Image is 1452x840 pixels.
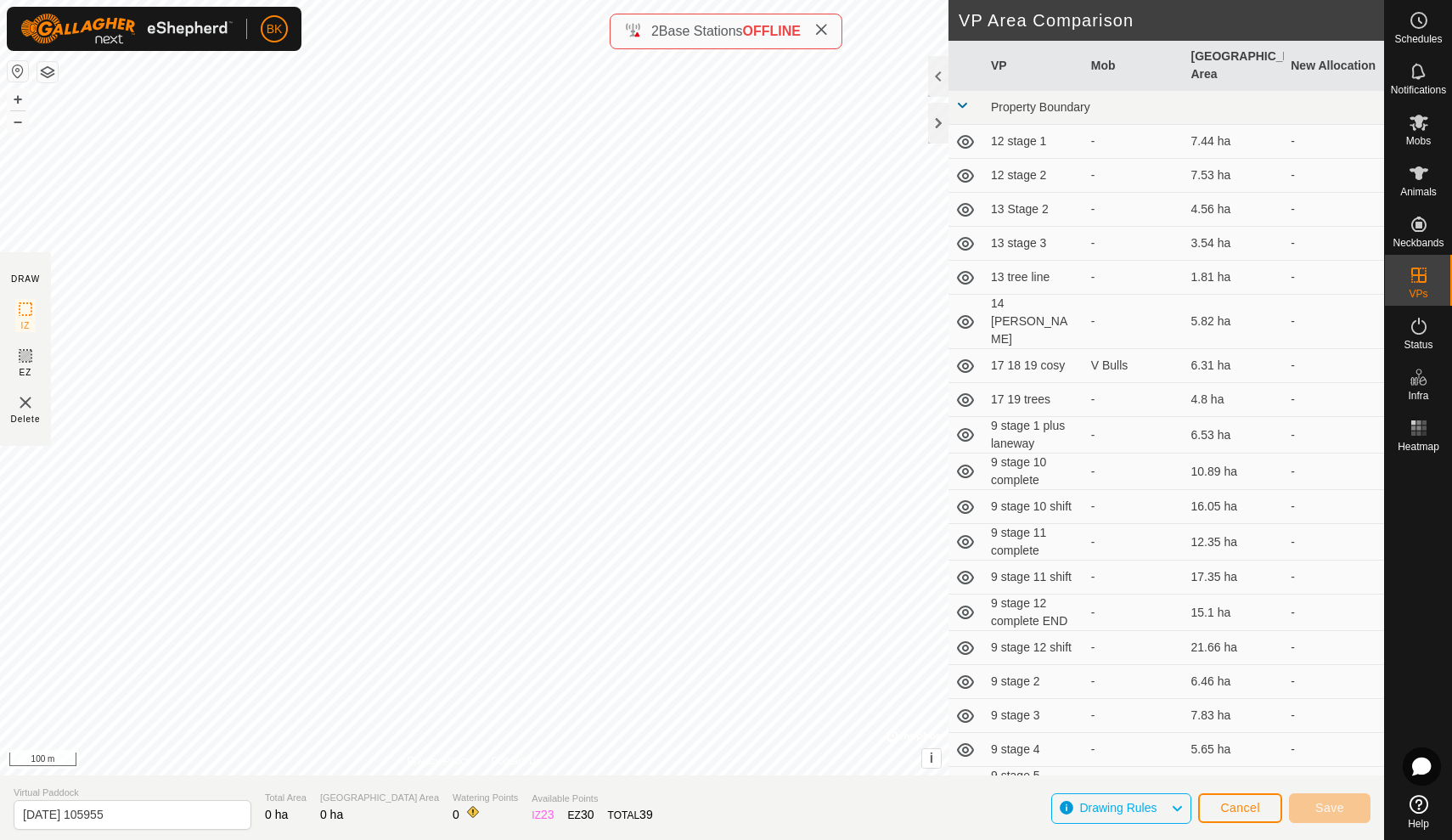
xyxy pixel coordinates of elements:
[1091,426,1178,444] div: -
[1185,349,1285,383] td: 6.31 ha
[1185,125,1285,159] td: 7.44 ha
[1284,595,1384,631] td: -
[1284,561,1384,595] td: -
[930,751,933,765] span: i
[1185,733,1285,767] td: 5.65 ha
[1385,788,1452,836] a: Help
[1185,767,1285,803] td: 6.29 ha
[1284,295,1384,349] td: -
[984,454,1084,490] td: 9 stage 10 complete
[1394,34,1442,44] span: Schedules
[984,125,1084,159] td: 12 stage 1
[1185,595,1285,631] td: 15.1 ha
[1185,159,1285,193] td: 7.53 ha
[984,631,1084,665] td: 9 stage 12 shift
[1091,673,1178,691] div: -
[651,24,659,38] span: 2
[1284,383,1384,417] td: -
[581,808,594,821] span: 30
[265,808,288,821] span: 0 ha
[1284,417,1384,454] td: -
[1185,561,1285,595] td: 17.35 ha
[1284,261,1384,295] td: -
[1284,454,1384,490] td: -
[1185,665,1285,699] td: 6.46 ha
[608,806,653,824] div: TOTAL
[1409,289,1427,299] span: VPs
[320,808,343,821] span: 0 ha
[639,808,653,821] span: 39
[1091,313,1178,330] div: -
[14,786,251,800] span: Virtual Paddock
[453,791,518,805] span: Watering Points
[1284,631,1384,665] td: -
[1406,136,1431,146] span: Mobs
[8,61,28,82] button: Reset Map
[743,24,801,38] span: OFFLINE
[1091,639,1178,657] div: -
[984,261,1084,295] td: 13 tree line
[1091,463,1178,481] div: -
[922,749,941,768] button: i
[1091,132,1178,150] div: -
[453,808,459,821] span: 0
[1091,533,1178,551] div: -
[1284,490,1384,524] td: -
[1185,295,1285,349] td: 5.82 ha
[984,490,1084,524] td: 9 stage 10 shift
[1284,41,1384,91] th: New Allocation
[1400,187,1437,197] span: Animals
[541,808,554,821] span: 23
[984,417,1084,454] td: 9 stage 1 plus laneway
[21,319,31,332] span: IZ
[1185,227,1285,261] td: 3.54 ha
[984,193,1084,227] td: 13 Stage 2
[1091,357,1178,375] div: V Bulls
[984,665,1084,699] td: 9 stage 2
[1284,524,1384,561] td: -
[1185,417,1285,454] td: 6.53 ha
[959,10,1384,31] h2: VP Area Comparison
[1091,741,1178,758] div: -
[8,111,28,132] button: –
[984,41,1084,91] th: VP
[984,767,1084,803] td: 9 stage 5 complete
[1185,631,1285,665] td: 21.66 ha
[532,792,652,806] span: Available Points
[1185,524,1285,561] td: 12.35 ha
[1091,568,1178,586] div: -
[1091,234,1178,252] div: -
[1393,238,1444,248] span: Neckbands
[1185,193,1285,227] td: 4.56 ha
[320,791,439,805] span: [GEOGRAPHIC_DATA] Area
[1408,819,1429,829] span: Help
[984,159,1084,193] td: 12 stage 2
[1185,383,1285,417] td: 4.8 ha
[1185,261,1285,295] td: 1.81 ha
[1284,349,1384,383] td: -
[1185,454,1285,490] td: 10.89 ha
[267,20,283,38] span: BK
[15,392,36,413] img: VP
[984,227,1084,261] td: 13 stage 3
[984,733,1084,767] td: 9 stage 4
[1091,604,1178,622] div: -
[1185,699,1285,733] td: 7.83 ha
[1284,193,1384,227] td: -
[11,413,41,426] span: Delete
[1091,268,1178,286] div: -
[1289,793,1370,823] button: Save
[1220,801,1260,815] span: Cancel
[265,791,307,805] span: Total Area
[1091,498,1178,516] div: -
[1404,340,1432,350] span: Status
[1091,707,1178,724] div: -
[407,753,470,769] a: Privacy Policy
[568,806,594,824] div: EZ
[1198,793,1282,823] button: Cancel
[984,595,1084,631] td: 9 stage 12 complete END
[8,89,28,110] button: +
[20,14,233,44] img: Gallagher Logo
[1079,801,1157,815] span: Drawing Rules
[984,524,1084,561] td: 9 stage 11 complete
